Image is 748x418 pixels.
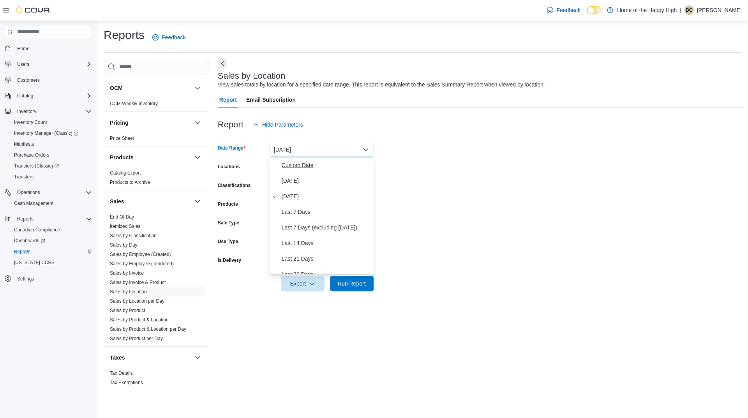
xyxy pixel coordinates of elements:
span: Inventory Count [14,119,47,125]
label: Products [218,201,238,207]
a: Inventory Count [11,118,50,127]
span: Canadian Compliance [11,225,92,235]
span: Catalog [17,93,33,99]
span: Sales by Product [110,307,145,314]
span: DC [686,5,692,15]
h1: Reports [104,27,145,43]
span: Products to Archive [110,179,150,185]
p: | [680,5,681,15]
span: Email Subscription [246,92,296,108]
span: Manifests [11,139,92,149]
button: [US_STATE] CCRS [8,257,95,268]
a: Sales by Product per Day [110,336,163,341]
span: Sales by Invoice & Product [110,279,166,286]
label: Classifications [218,182,251,189]
span: Manifests [14,141,34,147]
button: Catalog [2,90,95,101]
div: Select listbox [269,157,374,274]
span: Feedback [556,6,580,14]
button: Next [218,59,227,68]
button: Sales [110,198,191,205]
div: OCM [104,99,208,111]
span: [DATE] [282,176,370,185]
p: [PERSON_NAME] [697,5,742,15]
span: Last 14 Days [282,238,370,248]
a: Itemized Sales [110,224,141,229]
span: Price Sheet [110,135,134,141]
span: Inventory Manager (Classic) [11,129,92,138]
span: Customers [17,77,40,83]
span: Transfers (Classic) [14,163,59,169]
button: OCM [110,84,191,92]
h3: Sales [110,198,124,205]
h3: OCM [110,84,123,92]
button: Inventory Count [8,117,95,128]
h3: Pricing [110,119,128,127]
button: Settings [2,273,95,284]
span: Purchase Orders [14,152,49,158]
a: Sales by Employee (Tendered) [110,261,174,266]
span: Operations [17,189,40,196]
label: Use Type [218,238,238,245]
button: Catalog [14,91,36,101]
div: View sales totals by location for a specified date range. This report is equivalent to the Sales ... [218,81,545,89]
span: Inventory Count [11,118,92,127]
span: Transfers [11,172,92,182]
button: [DATE] [269,142,374,157]
span: Reports [14,214,92,224]
a: End Of Day [110,214,134,220]
button: Export [281,276,325,291]
a: Products to Archive [110,180,150,185]
button: Reports [8,246,95,257]
span: Last 21 Days [282,254,370,263]
span: Sales by Location per Day [110,298,164,304]
span: Users [17,61,29,67]
span: Dashboards [11,236,92,245]
span: Custom Date [282,160,370,170]
a: Transfers (Classic) [8,160,95,171]
span: Tax Exemptions [110,379,143,386]
a: Reports [11,247,34,256]
span: Last 7 Days [282,207,370,217]
a: Sales by Day [110,242,138,248]
button: Operations [14,188,43,197]
label: Is Delivery [218,257,241,263]
a: Sales by Product [110,308,145,313]
a: Customers [14,76,43,85]
a: [US_STATE] CCRS [11,258,58,267]
span: Cash Management [11,199,92,208]
label: Date Range [218,145,245,151]
button: Inventory [14,107,39,116]
button: Manifests [8,139,95,150]
button: Users [2,59,95,70]
span: Canadian Compliance [14,227,60,233]
span: Inventory [14,107,92,116]
div: Sales [104,212,208,346]
span: Settings [14,273,92,283]
button: Transfers [8,171,95,182]
button: Users [14,60,32,69]
a: Tax Exemptions [110,380,143,385]
div: Taxes [104,369,208,390]
button: Purchase Orders [8,150,95,160]
span: Report [219,92,237,108]
button: Pricing [193,118,202,127]
h3: Taxes [110,354,125,362]
a: Sales by Employee (Created) [110,252,171,257]
span: Inventory Manager (Classic) [14,130,78,136]
span: Sales by Product & Location [110,317,169,323]
span: Reports [14,249,30,255]
span: Reports [11,247,92,256]
a: Catalog Export [110,170,141,176]
button: Pricing [110,119,191,127]
h3: Report [218,120,243,129]
a: Sales by Invoice [110,270,144,276]
button: Operations [2,187,95,198]
button: Taxes [193,353,202,362]
span: OCM Weekly Inventory [110,101,158,107]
